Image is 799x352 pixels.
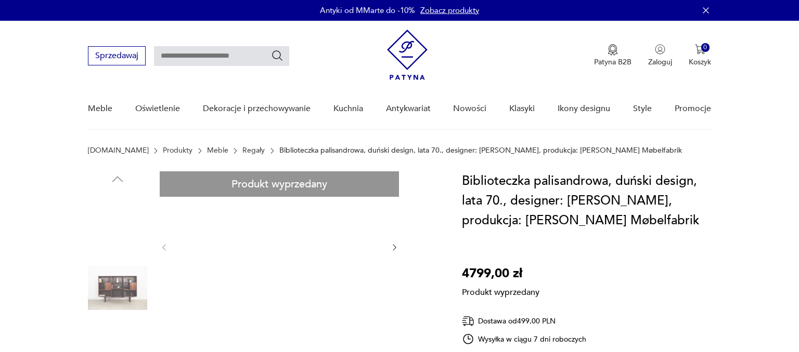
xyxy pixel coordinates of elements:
img: Ikonka użytkownika [655,44,665,55]
img: Ikona dostawy [462,315,474,328]
a: Regały [242,146,265,155]
p: Koszyk [689,57,711,67]
a: Meble [88,89,112,129]
div: 0 [701,43,710,52]
a: Ikony designu [558,89,610,129]
p: Produkt wyprzedany [462,283,539,298]
a: Nowości [453,89,486,129]
a: Sprzedawaj [88,53,146,60]
p: Patyna B2B [594,57,632,67]
p: Biblioteczka palisandrowa, duński design, lata 70., designer: [PERSON_NAME], produkcja: [PERSON_N... [279,146,682,155]
a: Meble [207,146,228,155]
a: Kuchnia [333,89,363,129]
button: Patyna B2B [594,44,632,67]
img: Ikona medalu [608,44,618,56]
a: Dekoracje i przechowywanie [203,89,311,129]
a: Ikona medaluPatyna B2B [594,44,632,67]
a: [DOMAIN_NAME] [88,146,149,155]
button: Zaloguj [648,44,672,67]
a: Style [633,89,652,129]
a: Klasyki [509,89,535,129]
a: Oświetlenie [135,89,180,129]
a: Promocje [675,89,711,129]
button: Sprzedawaj [88,46,146,65]
a: Antykwariat [386,89,431,129]
p: Zaloguj [648,57,672,67]
a: Zobacz produkty [420,5,479,16]
button: 0Koszyk [689,44,711,67]
h1: Biblioteczka palisandrowa, duński design, lata 70., designer: [PERSON_NAME], produkcja: [PERSON_N... [462,171,711,231]
p: Antyki od MMarte do -10% [320,5,415,16]
button: Szukaj [271,49,283,62]
img: Patyna - sklep z meblami i dekoracjami vintage [387,30,428,80]
div: Wysyłka w ciągu 7 dni roboczych [462,333,587,345]
img: Ikona koszyka [695,44,705,55]
p: 4799,00 zł [462,264,539,283]
a: Produkty [163,146,192,155]
div: Dostawa od 499,00 PLN [462,315,587,328]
